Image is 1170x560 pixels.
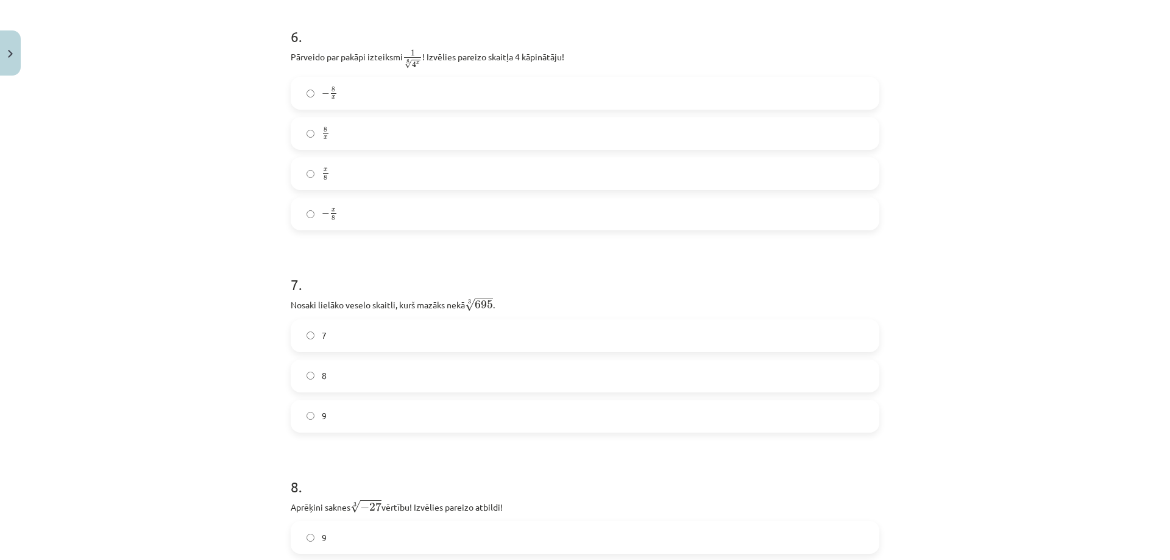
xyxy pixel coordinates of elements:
span: − [322,210,330,218]
h1: 6 . [291,7,879,44]
span: x [331,208,336,212]
span: x [324,168,328,172]
p: Pārveido par pakāpi izteiksmi ! Izvēlies pareizo skaitļa 4 kāpinātāju! [291,48,879,69]
span: 8 [324,127,327,132]
p: Aprēķini saknes vērtību! Izvēlies pareizo atbildi! [291,498,879,514]
span: 8 [331,216,335,221]
span: √ [465,299,475,311]
img: icon-close-lesson-0947bae3869378f0d4975bcd49f059093ad1ed9edebbc8119c70593378902aed.svg [8,50,13,58]
span: − [360,503,369,512]
span: √ [405,60,412,69]
span: x [331,96,336,100]
span: 8 [324,175,327,181]
span: − [322,90,330,97]
span: 9 [322,409,327,422]
span: x [324,136,328,140]
input: 9 [307,534,314,542]
h1: 8 . [291,457,879,495]
span: 8 [322,369,327,382]
span: 695 [475,300,493,309]
input: 8 [307,372,314,380]
span: √ [350,500,360,513]
span: 8 [331,87,335,92]
p: Nosaki lielāko veselo skaitli, kurš mazāks nekā . [291,296,879,312]
h1: 7 . [291,255,879,292]
input: 9 [307,412,314,420]
span: 1 [411,50,415,56]
span: 27 [369,502,381,511]
span: 4 [412,62,416,68]
span: x [416,61,420,64]
span: 7 [322,329,327,342]
span: 9 [322,531,327,544]
input: 7 [307,331,314,339]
